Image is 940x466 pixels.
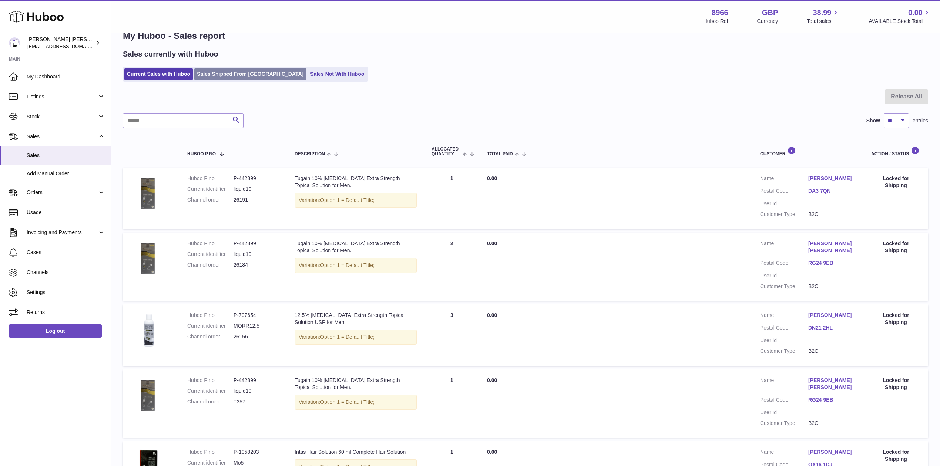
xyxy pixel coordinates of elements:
span: 0.00 [487,312,497,318]
dt: Customer Type [760,348,808,355]
span: Cases [27,249,105,256]
span: [EMAIL_ADDRESS][DOMAIN_NAME] [27,43,109,49]
a: [PERSON_NAME] [808,175,856,182]
div: Action / Status [871,146,921,156]
span: 0.00 [487,175,497,181]
dt: Customer Type [760,420,808,427]
dt: Postal Code [760,324,808,333]
div: Variation: [295,330,417,345]
div: Locked for Shipping [871,377,921,391]
span: 0.00 [908,8,923,18]
dt: Huboo P no [187,240,234,247]
img: internalAdmin-8966@internal.huboo.com [9,37,20,48]
td: 2 [424,233,480,301]
div: 12.5% [MEDICAL_DATA] Extra Strength Topical Solution USP for Men. [295,312,417,326]
dt: Name [760,312,808,321]
div: Tugain 10% [MEDICAL_DATA] Extra Strength Topical Solution for Men. [295,175,417,189]
dd: 26184 [234,261,280,269]
dt: Customer Type [760,211,808,218]
span: Sales [27,152,105,159]
span: 0.00 [487,240,497,246]
dt: Huboo P no [187,312,234,319]
span: entries [913,117,928,124]
div: Variation: [295,258,417,273]
dd: P-707654 [234,312,280,319]
dt: Name [760,240,808,256]
dt: Huboo P no [187,377,234,384]
dd: liquid10 [234,186,280,193]
span: My Dashboard [27,73,105,80]
span: 38.99 [813,8,831,18]
span: Option 1 = Default Title; [320,197,375,203]
h1: My Huboo - Sales report [123,30,928,42]
td: 1 [424,369,480,438]
span: 0.00 [487,377,497,383]
dt: Customer Type [760,283,808,290]
span: Orders [27,189,97,196]
dd: B2C [808,348,856,355]
div: Currency [757,18,778,25]
dt: User Id [760,337,808,344]
span: Huboo P no [187,152,216,156]
dt: Channel order [187,196,234,203]
span: 0.00 [487,449,497,455]
dd: T357 [234,398,280,405]
span: AVAILABLE Stock Total [869,18,931,25]
label: Show [866,117,880,124]
dt: Name [760,377,808,393]
div: [PERSON_NAME] [PERSON_NAME] [27,36,94,50]
dd: liquid10 [234,251,280,258]
dd: P-442899 [234,175,280,182]
dd: P-442899 [234,377,280,384]
div: Huboo Ref [704,18,728,25]
span: Invoicing and Payments [27,229,97,236]
img: DSC_7441_tr.png [130,240,167,277]
div: Customer [760,146,856,156]
dt: User Id [760,200,808,207]
div: Intas Hair Solution 60 ml Complete Hair Solution [295,449,417,456]
span: Option 1 = Default Title; [320,334,375,340]
a: Sales Shipped From [GEOGRAPHIC_DATA] [194,68,306,80]
dd: B2C [808,211,856,218]
span: Settings [27,289,105,296]
dt: Name [760,175,808,184]
div: Variation: [295,193,417,208]
dt: Current identifier [187,251,234,258]
a: Sales Not With Huboo [308,68,367,80]
div: Locked for Shipping [871,449,921,463]
dd: P-442899 [234,240,280,247]
span: Sales [27,133,97,140]
a: [PERSON_NAME] [PERSON_NAME] [808,377,856,391]
a: DA3 7QN [808,188,856,195]
img: DSC_7441_tr.png [130,175,167,212]
dt: User Id [760,409,808,416]
dd: 26156 [234,333,280,340]
img: 3F1EDB7A8A40EF8D7C3AA931318FC91732967B0421E172CA2F_pimgpsh_fullsize_distr.png [130,312,167,349]
dt: Channel order [187,333,234,340]
span: Total paid [487,152,513,156]
strong: 8966 [712,8,728,18]
dd: liquid10 [234,388,280,395]
dt: Huboo P no [187,175,234,182]
div: Locked for Shipping [871,312,921,326]
span: Returns [27,309,105,316]
a: [PERSON_NAME] [808,312,856,319]
dt: Huboo P no [187,449,234,456]
div: Tugain 10% [MEDICAL_DATA] Extra Strength Topical Solution for Men. [295,377,417,391]
span: ALLOCATED Quantity [432,147,461,156]
a: RG24 9EB [808,260,856,267]
a: RG24 9EB [808,396,856,403]
h2: Sales currently with Huboo [123,49,218,59]
a: [PERSON_NAME] [808,449,856,456]
dd: 26191 [234,196,280,203]
a: [PERSON_NAME] [PERSON_NAME] [808,240,856,254]
dt: Name [760,449,808,457]
span: Total sales [807,18,840,25]
span: Channels [27,269,105,276]
div: Tugain 10% [MEDICAL_DATA] Extra Strength Topical Solution for Men. [295,240,417,254]
span: Add Manual Order [27,170,105,177]
td: 1 [424,168,480,229]
dd: B2C [808,283,856,290]
div: Locked for Shipping [871,240,921,254]
span: Description [295,152,325,156]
